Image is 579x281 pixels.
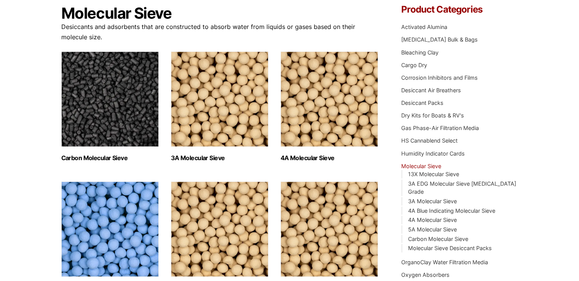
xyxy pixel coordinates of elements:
[408,180,516,195] a: 3A EDG Molecular Sieve [MEDICAL_DATA] Grade
[401,271,450,278] a: Oxygen Absorbers
[171,51,268,162] a: Visit product category 3A Molecular Sieve
[408,245,491,251] a: Molecular Sieve Desiccant Packs
[401,87,461,93] a: Desiccant Air Breathers
[281,51,378,147] img: 4A Molecular Sieve
[408,236,468,242] a: Carbon Molecular Sieve
[61,181,159,277] img: 4A Blue Indicating Molecular Sieve
[401,259,488,265] a: OrganoClay Water Filtration Media
[171,181,268,277] img: 5A Molecular Sieve
[171,51,268,147] img: 3A Molecular Sieve
[401,5,518,14] h4: Product Categories
[401,125,479,131] a: Gas Phase-Air Filtration Media
[401,24,447,30] a: Activated Alumina
[408,207,495,214] a: 4A Blue Indicating Molecular Sieve
[401,163,441,169] a: Molecular Sieve
[281,51,378,162] a: Visit product category 4A Molecular Sieve
[408,171,459,177] a: 13X Molecular Sieve
[171,154,268,162] h2: 3A Molecular Sieve
[61,51,159,162] a: Visit product category Carbon Molecular Sieve
[401,49,439,56] a: Bleaching Clay
[61,154,159,162] h2: Carbon Molecular Sieve
[401,150,465,157] a: Humidity Indicator Cards
[401,62,427,68] a: Cargo Dry
[401,100,443,106] a: Desiccant Packs
[401,74,478,81] a: Corrosion Inhibitors and Films
[281,181,378,277] img: 13X Molecular Sieve
[401,137,458,144] a: HS Cannablend Select
[401,36,478,43] a: [MEDICAL_DATA] Bulk & Bags
[408,217,456,223] a: 4A Molecular Sieve
[61,5,379,22] h1: Molecular Sieve
[408,198,456,204] a: 3A Molecular Sieve
[61,51,159,147] img: Carbon Molecular Sieve
[281,154,378,162] h2: 4A Molecular Sieve
[401,112,464,119] a: Dry Kits for Boats & RV's
[408,226,456,233] a: 5A Molecular Sieve
[61,22,379,42] p: Desiccants and adsorbents that are constructed to absorb water from liquids or gases based on the...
